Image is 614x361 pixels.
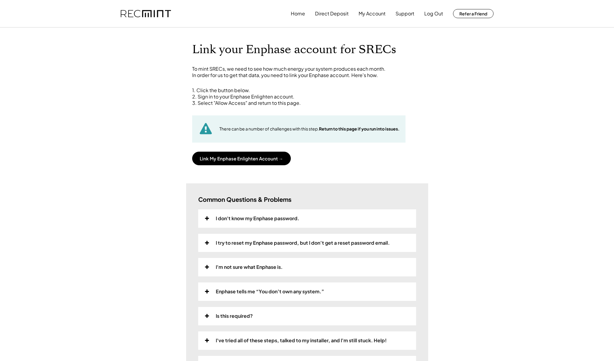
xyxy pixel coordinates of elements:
button: Log Out [424,8,443,20]
div: I try to reset my Enphase password, but I don’t get a reset password email. [216,240,390,246]
strong: Return to this page if you run into issues. [319,126,399,131]
div: To mint SRECs, we need to see how much energy your system produces each month. In order for us to... [192,66,422,79]
div: Is this required? [216,313,253,319]
button: Direct Deposit [315,8,349,20]
button: My Account [359,8,386,20]
h3: Common Questions & Problems [198,195,291,203]
div: I'm not sure what Enphase is. [216,264,283,270]
div: I've tried all of these steps, talked to my installer, and I'm still stuck. Help! [216,337,387,344]
div: I don't know my Enphase password. [216,215,299,222]
button: Refer a Friend [453,9,494,18]
div: There can be a number of challenges with this step. [219,126,399,132]
h1: Link your Enphase account for SRECs [192,43,422,57]
div: 1. Click the button below. 2. Sign in to your Enphase Enlighten account. 3. Select "Allow Access"... [192,87,422,106]
img: recmint-logotype%403x.png [121,10,171,18]
div: Enphase tells me “You don’t own any system.” [216,288,324,295]
button: Link My Enphase Enlighten Account → [192,152,291,165]
button: Home [291,8,305,20]
button: Support [396,8,414,20]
